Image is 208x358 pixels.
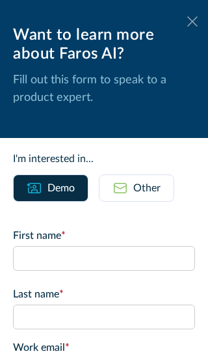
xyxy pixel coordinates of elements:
div: Other [133,180,161,196]
div: Want to learn more about Faros AI? [13,26,195,64]
label: First name [13,228,195,243]
div: Demo [47,180,75,196]
label: Last name [13,286,195,302]
label: Work email [13,340,195,355]
p: Fill out this form to speak to a product expert. [13,72,195,107]
div: I'm interested in... [13,151,195,167]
